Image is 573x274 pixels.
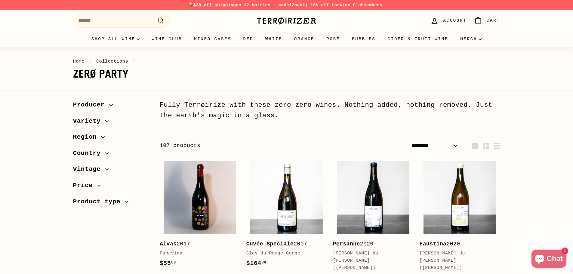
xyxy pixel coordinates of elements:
a: Wine Club [340,3,364,8]
button: Region [73,131,150,147]
div: 2020 [420,240,494,248]
div: [PERSON_NAME] du [PERSON_NAME] ([PERSON_NAME]) [333,250,408,272]
div: Primary [61,31,512,47]
b: Faustina [420,241,447,247]
h1: Zerø Party [73,68,500,80]
span: Price [73,180,97,191]
button: Producer [73,98,150,115]
span: $55 [160,260,176,267]
div: [PERSON_NAME] du [PERSON_NAME] ([PERSON_NAME]) [420,250,494,272]
nav: breadcrumbs [73,58,500,65]
summary: Shop all wine [85,31,146,47]
div: Panevino [160,250,234,257]
a: Orange [288,31,320,47]
div: 107 products [160,141,330,150]
a: Alvas2017Panevino [160,157,240,274]
button: Vintage [73,163,150,179]
button: Product type [73,195,150,211]
summary: Merch [454,31,488,47]
b: Persanne [333,241,360,247]
span: Product type [73,197,125,207]
span: Variety [73,116,105,126]
button: Country [73,147,150,163]
div: 2020 [333,240,408,248]
span: $30 off shipping [193,3,236,8]
button: Price [73,179,150,195]
div: Clos du Rouge Gorge [246,250,321,257]
inbox-online-store-chat: Shopify online store chat [530,250,568,269]
span: Vintage [73,164,105,174]
a: Red [237,31,259,47]
strong: 12pack [289,3,305,8]
a: Cart [470,12,504,29]
a: Cuvée Speciale2007Clos du Rouge Gorge [246,157,327,274]
a: Wine Club [146,31,188,47]
a: Collections [96,59,128,64]
span: / [88,59,94,64]
span: / [131,59,137,64]
div: Fully Terrøirize with these zero-zero wines. Nothing added, nothing removed. Just the earth's mag... [160,100,500,121]
a: Rosé [320,31,346,47]
span: Cart [487,17,500,24]
span: Account [443,17,467,24]
a: Home [73,59,85,64]
a: White [259,31,288,47]
div: 2007 [246,240,321,248]
button: Variety [73,115,150,131]
a: Cider & Fruit Wine [382,31,454,47]
span: Producer [73,100,109,110]
sup: 00 [171,260,176,265]
b: Cuvée Speciale [246,241,294,247]
a: Mixed Cases [188,31,237,47]
a: Bubbles [346,31,381,47]
div: 2017 [160,240,234,248]
span: Region [73,132,101,142]
span: Country [73,148,105,159]
sup: 00 [262,260,266,265]
span: $164 [246,260,266,267]
a: Account [427,12,470,29]
p: 📦 on 12 bottles - code | 10% off for members. [73,2,500,8]
b: Alvas [160,241,177,247]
